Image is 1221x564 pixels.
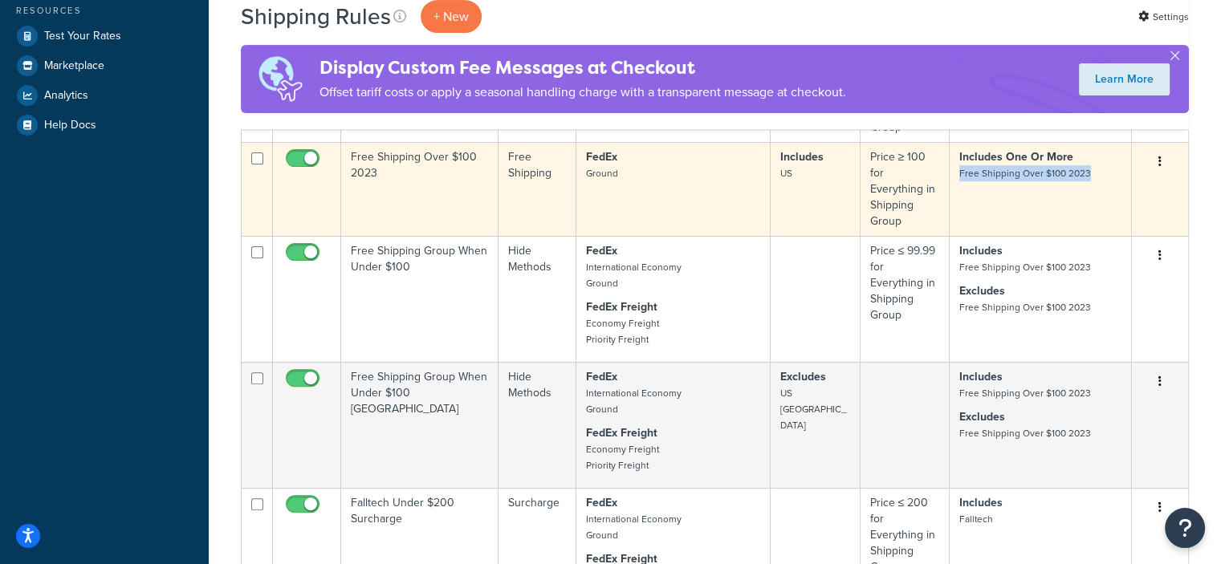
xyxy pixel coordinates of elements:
h4: Display Custom Fee Messages at Checkout [319,55,846,81]
small: Ground [586,166,618,181]
small: Free Shipping Over $100 2023 [959,426,1091,440]
strong: Includes [959,368,1003,385]
small: Free Shipping Over $100 2023 [959,260,1091,274]
strong: FedEx [586,148,617,165]
td: Price ≤ 99.99 for Everything in Shipping Group [861,236,950,362]
span: Marketplace [44,59,104,73]
span: Analytics [44,89,88,103]
strong: FedEx [586,368,617,385]
a: Settings [1138,6,1189,28]
td: Hide Methods [499,236,576,362]
strong: Excludes [959,282,1005,299]
small: Economy Freight Priority Freight [586,442,659,473]
strong: Includes [780,148,824,165]
div: Resources [12,4,197,18]
small: Economy Freight Priority Freight [586,316,659,347]
small: Falltech [959,512,993,526]
p: Offset tariff costs or apply a seasonal handling charge with a transparent message at checkout. [319,81,846,103]
a: Learn More [1079,63,1170,95]
small: Free Shipping Over $100 2023 [959,300,1091,314]
small: International Economy Ground [586,260,682,290]
a: Help Docs [12,111,197,140]
a: Test Your Rates [12,22,197,51]
strong: Excludes [959,408,1005,425]
td: Free Shipping Group When Under $100 [GEOGRAPHIC_DATA] [341,362,499,488]
h1: Shipping Rules [241,1,391,32]
td: Free Shipping Over $100 2023 [341,142,499,236]
small: Free Shipping Over $100 2023 [959,166,1091,181]
small: Free Shipping Over $100 2023 [959,386,1091,400]
strong: FedEx Freight [586,298,657,315]
td: Free Shipping [499,142,576,236]
span: Help Docs [44,119,96,132]
strong: Includes [959,494,1003,511]
small: US [GEOGRAPHIC_DATA] [780,386,847,432]
strong: FedEx [586,494,617,511]
img: duties-banner-06bc72dcb5fe05cb3f9472aba00be2ae8eb53ab6f0d8bb03d382ba314ac3c341.png [241,45,319,113]
td: Price ≥ 100 for Everything in Shipping Group [861,142,950,236]
a: Marketplace [12,51,197,80]
a: Analytics [12,81,197,110]
strong: Excludes [780,368,826,385]
strong: FedEx [586,242,617,259]
small: International Economy Ground [586,512,682,542]
span: Test Your Rates [44,30,121,43]
td: Free Shipping Group When Under $100 [341,236,499,362]
strong: Includes One Or More [959,148,1073,165]
small: International Economy Ground [586,386,682,416]
strong: Includes [959,242,1003,259]
button: Open Resource Center [1165,508,1205,548]
small: US [780,166,792,181]
strong: FedEx Freight [586,424,657,441]
td: Hide Methods [499,362,576,488]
